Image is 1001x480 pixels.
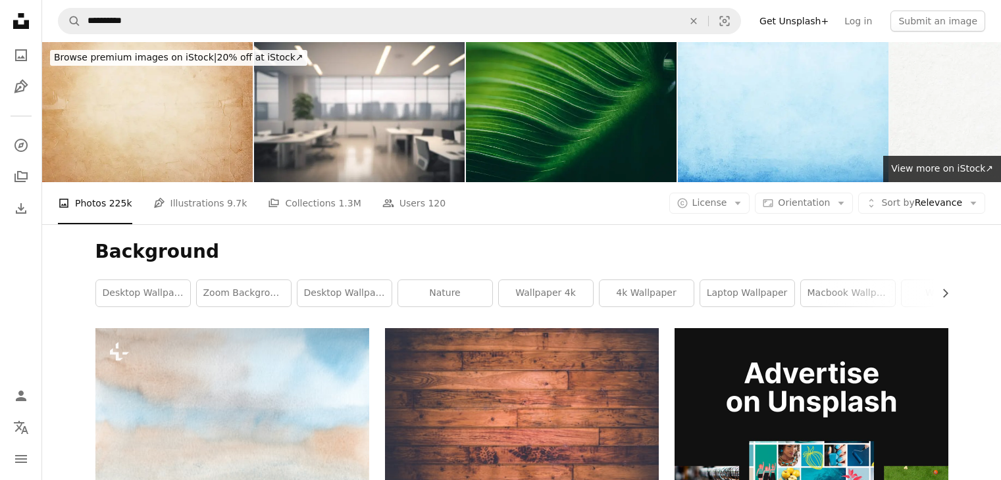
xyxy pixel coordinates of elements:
[398,280,492,306] a: nature
[890,11,985,32] button: Submit an image
[902,280,996,306] a: wallpaper
[600,280,694,306] a: 4k wallpaper
[297,280,392,306] a: desktop wallpaper
[883,156,1001,182] a: View more on iStock↗
[54,52,217,62] span: Browse premium images on iStock |
[8,132,34,158] a: Explore
[678,42,888,182] img: Light Blue watercolor background
[268,182,361,224] a: Collections 1.3M
[778,197,830,208] span: Orientation
[153,182,247,224] a: Illustrations 9.7k
[95,417,369,429] a: a watercolor painting of a sky with clouds
[499,280,593,306] a: wallpaper 4k
[385,413,659,425] a: brown wooden board
[8,414,34,441] button: Language
[692,197,727,208] span: License
[197,280,291,306] a: zoom background
[59,9,81,34] button: Search Unsplash
[700,280,794,306] a: laptop wallpaper
[709,9,740,34] button: Visual search
[8,446,34,472] button: Menu
[227,196,247,210] span: 9.7k
[42,42,253,182] img: Old paper textere
[338,196,361,210] span: 1.3M
[755,193,853,214] button: Orientation
[58,8,741,34] form: Find visuals sitewide
[95,240,948,264] h1: Background
[836,11,880,32] a: Log in
[679,9,708,34] button: Clear
[8,74,34,100] a: Illustrations
[858,193,985,214] button: Sort byRelevance
[801,280,895,306] a: macbook wallpaper
[42,42,315,74] a: Browse premium images on iStock|20% off at iStock↗
[891,163,993,174] span: View more on iStock ↗
[8,42,34,68] a: Photos
[752,11,836,32] a: Get Unsplash+
[254,42,465,182] img: Defocused background image of a workspace in a modern office.
[881,197,962,210] span: Relevance
[8,164,34,190] a: Collections
[8,195,34,222] a: Download History
[8,383,34,409] a: Log in / Sign up
[96,280,190,306] a: desktop wallpapers
[669,193,750,214] button: License
[881,197,914,208] span: Sort by
[382,182,446,224] a: Users 120
[50,50,307,66] div: 20% off at iStock ↗
[428,196,446,210] span: 120
[933,280,948,306] button: scroll list to the right
[466,42,677,182] img: Leaf surface macro , shallow DOF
